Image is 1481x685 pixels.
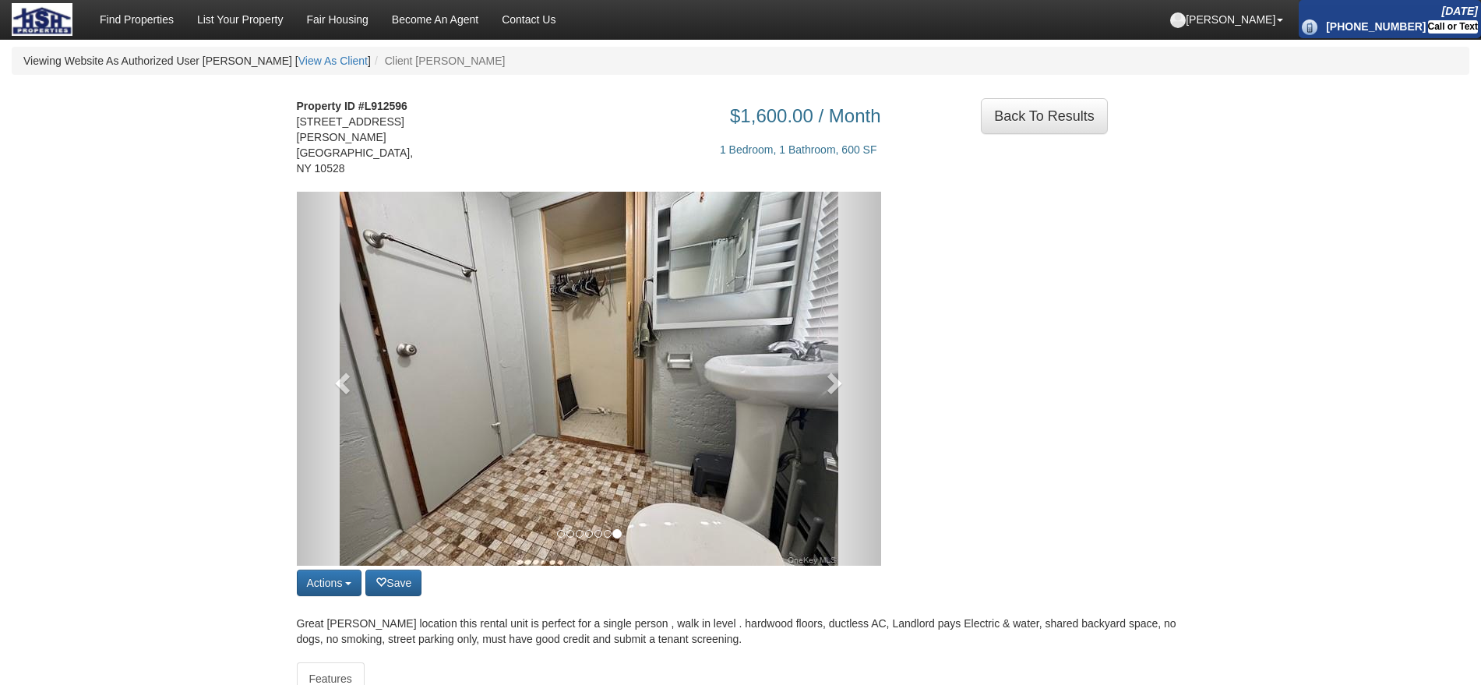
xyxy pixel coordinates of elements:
img: default-profile.png [1170,12,1186,28]
strong: Property ID #L912596 [297,100,407,112]
li: Viewing Website As Authorized User [PERSON_NAME] [ ] [23,53,371,69]
i: [DATE] [1442,5,1478,17]
img: phone_icon.png [1302,19,1317,35]
button: Actions [297,570,362,596]
button: Save [365,570,421,596]
h3: $1,600.00 / Month [449,106,881,126]
li: Client [PERSON_NAME] [371,53,506,69]
b: [PHONE_NUMBER] [1326,20,1426,33]
div: ... [981,98,1108,134]
a: View As Client [298,55,368,67]
address: [STREET_ADDRESS][PERSON_NAME] [GEOGRAPHIC_DATA], NY 10528 [297,98,425,176]
div: 1 Bedroom, 1 Bathroom, 600 SF [449,126,881,157]
div: Call or Text [1428,20,1478,34]
a: Back To Results [981,98,1108,134]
